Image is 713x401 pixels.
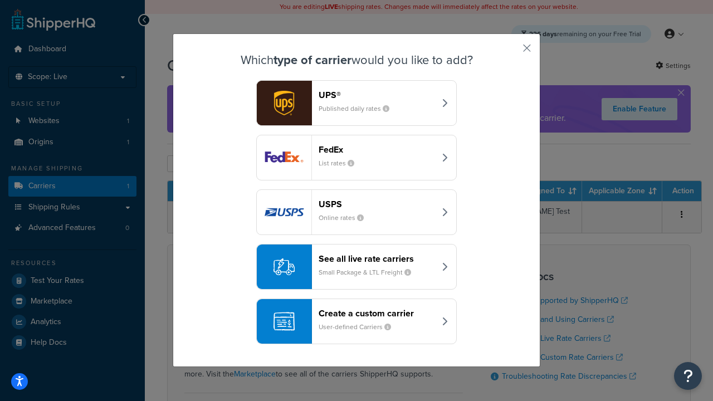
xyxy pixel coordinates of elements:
button: usps logoUSPSOnline rates [256,189,457,235]
button: fedEx logoFedExList rates [256,135,457,180]
img: usps logo [257,190,311,234]
header: Create a custom carrier [319,308,435,319]
small: User-defined Carriers [319,322,400,332]
button: Create a custom carrierUser-defined Carriers [256,299,457,344]
small: Small Package & LTL Freight [319,267,420,277]
header: FedEx [319,144,435,155]
header: See all live rate carriers [319,253,435,264]
small: Published daily rates [319,104,398,114]
button: ups logoUPS®Published daily rates [256,80,457,126]
h3: Which would you like to add? [201,53,512,67]
img: ups logo [257,81,311,125]
img: fedEx logo [257,135,311,180]
header: USPS [319,199,435,209]
button: Open Resource Center [674,362,702,390]
header: UPS® [319,90,435,100]
button: See all live rate carriersSmall Package & LTL Freight [256,244,457,290]
strong: type of carrier [274,51,351,69]
small: List rates [319,158,363,168]
img: icon-carrier-liverate-becf4550.svg [274,256,295,277]
small: Online rates [319,213,373,223]
img: icon-carrier-custom-c93b8a24.svg [274,311,295,332]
